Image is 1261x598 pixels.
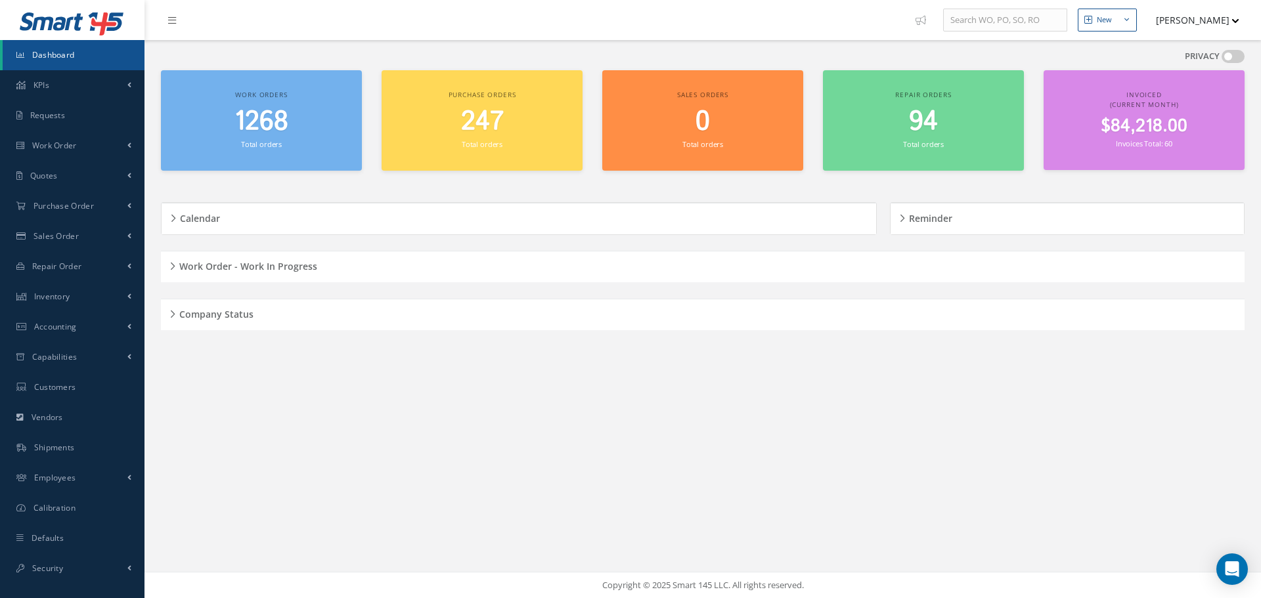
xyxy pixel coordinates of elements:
span: Purchase Order [33,200,94,211]
input: Search WO, PO, SO, RO [943,9,1067,32]
span: Security [32,563,63,574]
h5: Calendar [176,209,220,224]
span: Requests [30,110,65,121]
div: Copyright © 2025 Smart 145 LLC. All rights reserved. [158,579,1248,592]
span: Customers [34,381,76,393]
small: Total orders [241,139,282,149]
div: Open Intercom Messenger [1216,553,1248,585]
span: Inventory [34,291,70,302]
span: Quotes [30,170,58,181]
span: Dashboard [32,49,75,60]
span: 1268 [234,103,288,140]
span: Repair Order [32,261,82,272]
span: Accounting [34,321,77,332]
span: Purchase orders [449,90,516,99]
button: New [1078,9,1137,32]
span: 94 [909,103,938,140]
span: Repair orders [895,90,951,99]
span: Vendors [32,412,63,423]
a: Invoiced (Current Month) $84,218.00 Invoices Total: 60 [1044,70,1245,170]
span: Invoiced [1126,90,1162,99]
span: Shipments [34,442,75,453]
span: (Current Month) [1110,100,1179,109]
h5: Work Order - Work In Progress [175,257,317,272]
small: Total orders [903,139,944,149]
small: Invoices Total: 60 [1116,139,1172,148]
span: Work orders [235,90,287,99]
a: Dashboard [3,40,144,70]
label: PRIVACY [1185,50,1220,63]
span: Defaults [32,532,64,544]
span: Work Order [32,140,77,151]
span: Sales Order [33,230,79,242]
span: 247 [461,103,504,140]
h5: Reminder [905,209,952,224]
span: Calibration [33,502,76,513]
span: Capabilities [32,351,77,362]
span: Sales orders [677,90,728,99]
small: Total orders [682,139,723,149]
a: Repair orders 94 Total orders [823,70,1024,171]
a: Purchase orders 247 Total orders [382,70,583,171]
div: New [1097,14,1112,26]
span: $84,218.00 [1101,114,1187,139]
small: Total orders [462,139,502,149]
a: Work orders 1268 Total orders [161,70,362,171]
h5: Company Status [175,305,254,320]
span: Employees [34,472,76,483]
button: [PERSON_NAME] [1143,7,1239,33]
a: Sales orders 0 Total orders [602,70,803,171]
span: 0 [696,103,710,140]
span: KPIs [33,79,49,91]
